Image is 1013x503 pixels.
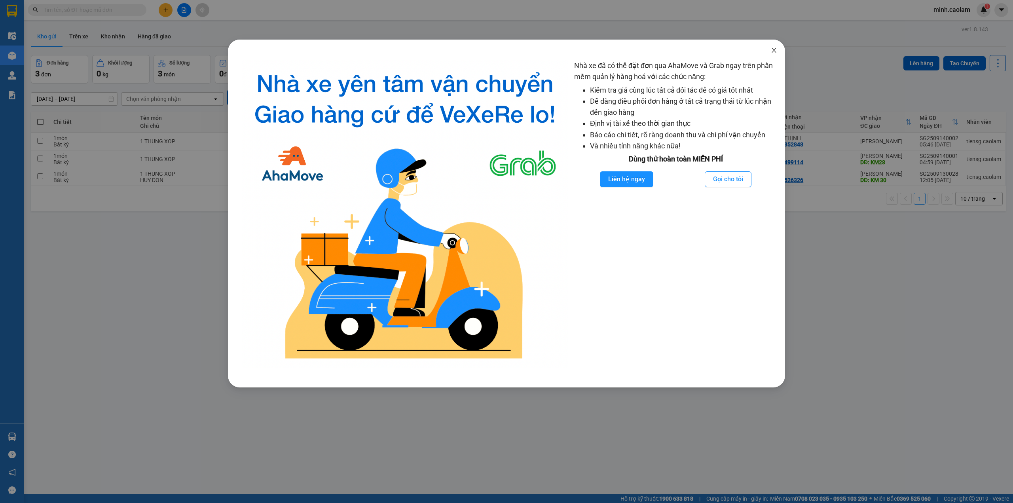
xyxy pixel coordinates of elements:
span: close [771,47,777,53]
li: Báo cáo chi tiết, rõ ràng doanh thu và chi phí vận chuyển [590,129,777,140]
div: Dùng thử hoàn toàn MIỄN PHÍ [574,154,777,165]
div: Nhà xe đã có thể đặt đơn qua AhaMove và Grab ngay trên phần mềm quản lý hàng hoá với các chức năng: [574,60,777,368]
button: Close [763,40,785,62]
li: Kiểm tra giá cùng lúc tất cả đối tác để có giá tốt nhất [590,85,777,96]
img: logo [242,60,568,368]
button: Gọi cho tôi [705,171,751,187]
span: Liên hệ ngay [608,174,645,184]
span: Gọi cho tôi [713,174,743,184]
li: Và nhiều tính năng khác nữa! [590,140,777,152]
button: Liên hệ ngay [600,171,653,187]
li: Dễ dàng điều phối đơn hàng ở tất cả trạng thái từ lúc nhận đến giao hàng [590,96,777,118]
li: Định vị tài xế theo thời gian thực [590,118,777,129]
